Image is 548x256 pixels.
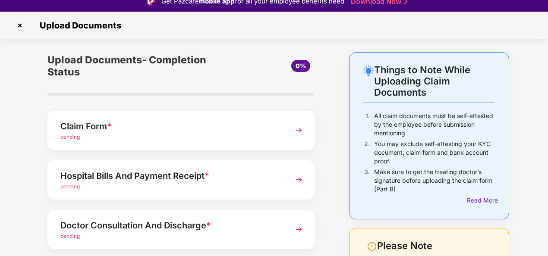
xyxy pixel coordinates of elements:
[291,122,307,138] img: svg+xml;base64,PHN2ZyBpZD0iTmV4dCIgeG1sbnM9Imh0dHA6Ly93d3cudzMub3JnLzIwMDAvc3ZnIiB3aWR0aD0iMzYiIG...
[374,168,494,194] p: Make sure to get the treating doctor’s signature before uploading the claim form (Part B)
[374,140,494,165] p: You may exclude self-attesting your KYC document, claim form and bank account proof.
[13,19,27,32] img: svg+xml;base64,PHN2ZyBpZD0iQ3Jvc3MtMzJ4MzIiIHhtbG5zPSJodHRwOi8vd3d3LnczLm9yZy8yMDAwL3N2ZyIgd2lkdG...
[363,66,374,76] img: svg+xml;base64,PHN2ZyB4bWxucz0iaHR0cDovL3d3dy53My5vcmcvMjAwMC9zdmciIHdpZHRoPSIyNC4wOTMiIGhlaWdodD...
[364,140,370,165] p: 2.
[60,233,80,239] span: pending
[364,168,370,194] p: 3.
[60,119,281,133] div: Claim Form
[365,112,370,137] p: 1.
[467,196,494,205] div: Read More
[60,183,80,190] span: pending
[60,169,281,183] div: Hospital Bills And Payment Receipt
[291,222,307,237] img: svg+xml;base64,PHN2ZyBpZD0iTmV4dCIgeG1sbnM9Imh0dHA6Ly93d3cudzMub3JnLzIwMDAvc3ZnIiB3aWR0aD0iMzYiIG...
[367,241,377,252] img: svg+xml;base64,PHN2ZyBpZD0iV2FybmluZ18tXzI0eDI0IiBkYXRhLW5hbWU9Ildhcm5pbmcgLSAyNHgyNCIgeG1sbnM9Im...
[47,52,226,80] div: Upload Documents- Completion Status
[60,219,281,232] div: Doctor Consultation And Discharge
[296,62,306,69] span: 0%
[291,172,307,187] img: svg+xml;base64,PHN2ZyBpZD0iTmV4dCIgeG1sbnM9Imh0dHA6Ly93d3cudzMub3JnLzIwMDAvc3ZnIiB3aWR0aD0iMzYiIG...
[374,112,494,137] p: All claim documents must be self-attested by the employee before submission mentioning
[377,240,494,252] div: Please Note
[60,134,80,140] span: pending
[31,20,126,31] span: Upload Documents
[374,64,494,98] div: Things to Note While Uploading Claim Documents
